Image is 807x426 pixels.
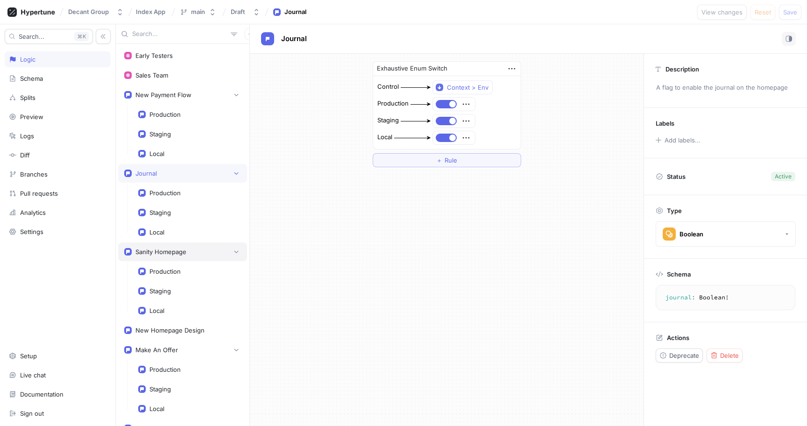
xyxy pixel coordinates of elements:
[149,268,181,275] div: Production
[176,4,220,20] button: main
[20,94,35,101] div: Splits
[135,71,168,79] div: Sales Team
[432,80,493,94] button: Context > Env
[667,334,689,341] p: Actions
[5,29,93,44] button: Search...K
[20,410,44,417] div: Sign out
[135,346,178,354] div: Make An Offer
[660,289,791,306] textarea: journal: Boolean!
[669,353,699,358] span: Deprecate
[20,228,43,235] div: Settings
[191,8,205,16] div: main
[135,327,205,334] div: New Homepage Design
[20,170,48,178] div: Branches
[20,151,30,159] div: Diff
[436,157,442,163] span: ＋
[20,132,34,140] div: Logs
[20,371,46,379] div: Live chat
[231,8,245,16] div: Draft
[20,190,58,197] div: Pull requests
[667,207,682,214] p: Type
[755,9,771,15] span: Reset
[447,84,488,92] div: Context > Env
[281,35,307,43] span: Journal
[135,52,173,59] div: Early Testers
[135,170,157,177] div: Journal
[20,113,43,121] div: Preview
[149,111,181,118] div: Production
[377,99,409,108] div: Production
[20,390,64,398] div: Documentation
[149,366,181,373] div: Production
[656,348,703,362] button: Deprecate
[665,137,701,143] div: Add labels...
[656,120,674,127] p: Labels
[64,4,127,20] button: Decant Group
[377,64,447,73] div: Exhaustive Enum Switch
[377,116,399,125] div: Staging
[697,5,747,20] button: View changes
[20,352,37,360] div: Setup
[132,29,227,39] input: Search...
[707,348,743,362] button: Delete
[149,130,171,138] div: Staging
[20,75,43,82] div: Schema
[775,172,792,181] div: Active
[149,385,171,393] div: Staging
[135,248,186,256] div: Sanity Homepage
[750,5,775,20] button: Reset
[149,150,164,157] div: Local
[284,7,306,17] div: Journal
[149,307,164,314] div: Local
[149,405,164,412] div: Local
[74,32,89,41] div: K
[652,80,799,96] p: A flag to enable the journal on the homepage
[377,82,399,92] div: Control
[377,133,392,142] div: Local
[149,228,164,236] div: Local
[667,270,691,278] p: Schema
[149,209,171,216] div: Staging
[680,230,703,238] div: Boolean
[20,209,46,216] div: Analytics
[227,4,264,20] button: Draft
[373,153,521,167] button: ＋Rule
[720,353,739,358] span: Delete
[667,170,686,183] p: Status
[665,65,699,73] p: Description
[783,9,797,15] span: Save
[5,386,111,402] a: Documentation
[68,8,109,16] div: Decant Group
[149,287,171,295] div: Staging
[149,189,181,197] div: Production
[656,221,796,247] button: Boolean
[136,8,165,15] span: Index App
[19,34,44,39] span: Search...
[652,134,703,146] button: Add labels...
[701,9,743,15] span: View changes
[445,157,457,163] span: Rule
[135,91,191,99] div: New Payment Flow
[779,5,801,20] button: Save
[20,56,35,63] div: Logic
